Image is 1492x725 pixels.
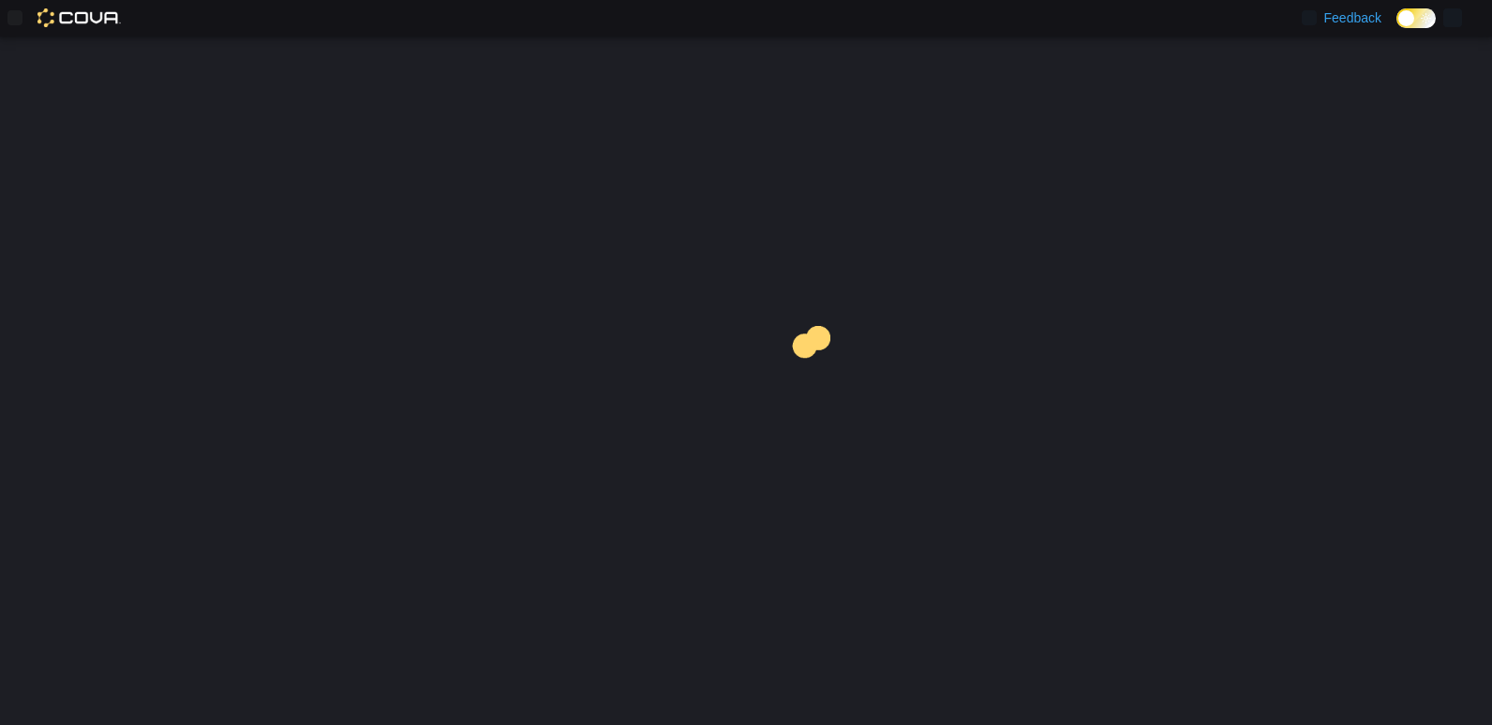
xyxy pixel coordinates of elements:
img: Cova [37,8,121,27]
span: Feedback [1324,8,1381,27]
img: cova-loader [746,312,887,452]
input: Dark Mode [1396,8,1436,28]
span: Dark Mode [1396,28,1397,29]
